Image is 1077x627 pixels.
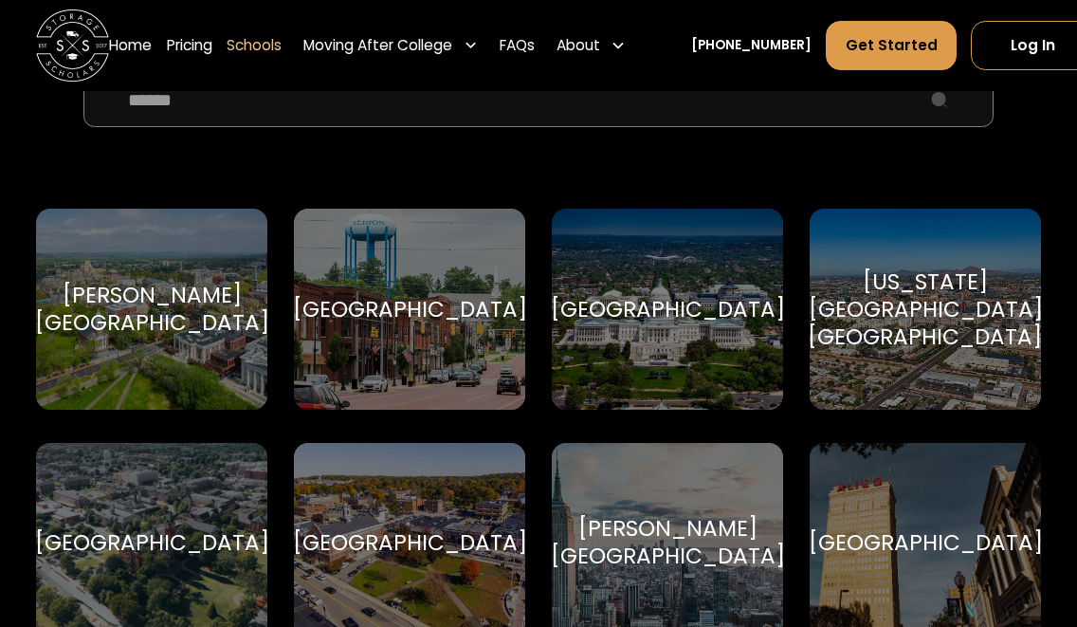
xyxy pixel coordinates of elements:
[36,9,109,83] img: Storage Scholars main logo
[35,529,269,557] div: [GEOGRAPHIC_DATA]
[294,209,524,409] a: Go to selected school
[167,20,212,71] a: Pricing
[293,296,527,323] div: [GEOGRAPHIC_DATA]
[35,282,269,337] div: [PERSON_NAME][GEOGRAPHIC_DATA]
[296,20,484,71] div: Moving After College
[691,36,812,55] a: [PHONE_NUMBER]
[109,20,152,71] a: Home
[557,34,600,56] div: About
[227,20,282,71] a: Schools
[500,20,535,71] a: FAQs
[798,268,1052,350] div: [US_STATE][GEOGRAPHIC_DATA] ([GEOGRAPHIC_DATA])
[36,209,266,409] a: Go to selected school
[551,296,785,323] div: [GEOGRAPHIC_DATA]
[809,529,1043,557] div: [GEOGRAPHIC_DATA]
[552,209,782,409] a: Go to selected school
[810,209,1040,409] a: Go to selected school
[303,34,452,56] div: Moving After College
[826,21,956,70] a: Get Started
[293,529,527,557] div: [GEOGRAPHIC_DATA]
[549,20,632,71] div: About
[551,515,785,570] div: [PERSON_NAME][GEOGRAPHIC_DATA]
